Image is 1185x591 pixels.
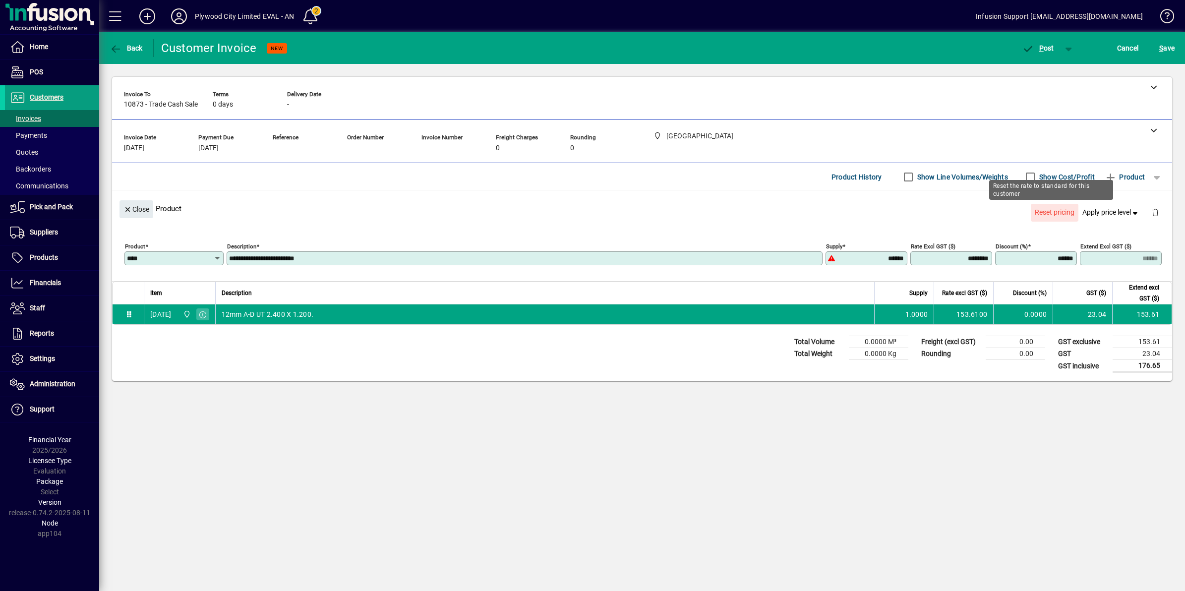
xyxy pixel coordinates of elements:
[1082,207,1140,218] span: Apply price level
[180,309,192,320] span: Plywood City Warehouse
[1086,288,1106,298] span: GST ($)
[1112,304,1172,324] td: 153.61
[1080,243,1131,250] mat-label: Extend excl GST ($)
[222,288,252,298] span: Description
[1105,169,1145,185] span: Product
[1159,40,1175,56] span: ave
[5,220,99,245] a: Suppliers
[942,288,987,298] span: Rate excl GST ($)
[163,7,195,25] button: Profile
[131,7,163,25] button: Add
[5,144,99,161] a: Quotes
[28,457,71,465] span: Licensee Type
[1113,336,1172,348] td: 153.61
[826,243,842,250] mat-label: Supply
[1143,200,1167,224] button: Delete
[42,519,58,527] span: Node
[30,253,58,261] span: Products
[1031,204,1078,222] button: Reset pricing
[916,336,986,348] td: Freight (excl GST)
[227,243,256,250] mat-label: Description
[30,380,75,388] span: Administration
[30,355,55,362] span: Settings
[5,321,99,346] a: Reports
[213,101,233,109] span: 0 days
[831,169,882,185] span: Product History
[5,195,99,220] a: Pick and Pack
[30,228,58,236] span: Suppliers
[1113,348,1172,360] td: 23.04
[117,204,156,213] app-page-header-button: Close
[30,304,45,312] span: Staff
[10,182,68,190] span: Communications
[1053,360,1113,372] td: GST inclusive
[99,39,154,57] app-page-header-button: Back
[1022,44,1054,52] span: ost
[986,348,1045,360] td: 0.00
[5,60,99,85] a: POS
[198,144,219,152] span: [DATE]
[905,309,928,319] span: 1.0000
[989,180,1113,200] div: Reset the rate to standard for this customer
[5,110,99,127] a: Invoices
[1115,39,1141,57] button: Cancel
[1017,39,1059,57] button: Post
[112,190,1172,227] div: Product
[996,243,1028,250] mat-label: Discount (%)
[30,203,73,211] span: Pick and Pack
[119,200,153,218] button: Close
[287,101,289,109] span: -
[911,243,955,250] mat-label: Rate excl GST ($)
[1037,172,1095,182] label: Show Cost/Profit
[1143,208,1167,217] app-page-header-button: Delete
[849,348,908,360] td: 0.0000 Kg
[124,144,144,152] span: [DATE]
[150,309,172,319] div: [DATE]
[110,44,143,52] span: Back
[1100,168,1150,186] button: Product
[10,131,47,139] span: Payments
[1113,360,1172,372] td: 176.65
[347,144,349,152] span: -
[5,271,99,295] a: Financials
[222,309,314,319] span: 12mm A-D UT 2.400 X 1.200.
[5,296,99,321] a: Staff
[1078,204,1144,222] button: Apply price level
[10,148,38,156] span: Quotes
[986,336,1045,348] td: 0.00
[123,201,149,218] span: Close
[828,168,886,186] button: Product History
[30,43,48,51] span: Home
[976,8,1143,24] div: Infusion Support [EMAIL_ADDRESS][DOMAIN_NAME]
[273,144,275,152] span: -
[940,309,987,319] div: 153.6100
[30,279,61,287] span: Financials
[993,304,1053,324] td: 0.0000
[10,165,51,173] span: Backorders
[30,329,54,337] span: Reports
[1157,39,1177,57] button: Save
[124,101,198,109] span: 10873 - Trade Cash Sale
[107,39,145,57] button: Back
[28,436,71,444] span: Financial Year
[5,372,99,397] a: Administration
[271,45,283,52] span: NEW
[5,177,99,194] a: Communications
[125,243,145,250] mat-label: Product
[30,405,55,413] span: Support
[1039,44,1044,52] span: P
[1013,288,1047,298] span: Discount (%)
[1153,2,1173,34] a: Knowledge Base
[421,144,423,152] span: -
[1117,40,1139,56] span: Cancel
[30,68,43,76] span: POS
[36,477,63,485] span: Package
[1053,348,1113,360] td: GST
[161,40,257,56] div: Customer Invoice
[570,144,574,152] span: 0
[5,397,99,422] a: Support
[916,348,986,360] td: Rounding
[789,348,849,360] td: Total Weight
[496,144,500,152] span: 0
[5,35,99,59] a: Home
